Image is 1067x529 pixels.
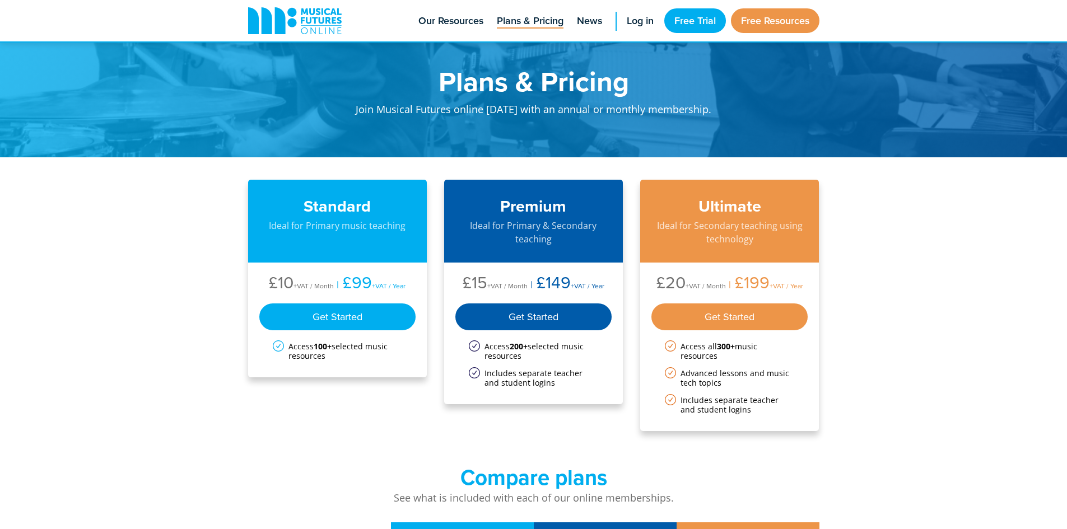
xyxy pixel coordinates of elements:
h3: Premium [455,196,612,216]
li: Includes separate teacher and student logins [665,395,795,414]
li: Advanced lessons and music tech topics [665,368,795,387]
p: Ideal for Primary & Secondary teaching [455,219,612,246]
span: Our Resources [418,13,483,29]
span: +VAT / Year [372,281,406,291]
li: Includes separate teacher and student logins [469,368,599,387]
li: £199 [726,274,803,294]
span: Log in [627,13,654,29]
span: +VAT / Month [686,281,726,291]
p: See what is included with each of our online memberships. [248,490,819,505]
li: £149 [528,274,604,294]
li: Access selected music resources [273,341,403,361]
span: +VAT / Year [770,281,803,291]
li: £15 [463,274,528,294]
span: Plans & Pricing [497,13,563,29]
li: Access all music resources [665,341,795,361]
span: +VAT / Month [487,281,528,291]
li: £99 [334,274,406,294]
strong: 100+ [314,341,332,352]
strong: 200+ [510,341,528,352]
div: Get Started [259,303,416,330]
a: Free Trial [664,8,726,33]
span: +VAT / Month [293,281,334,291]
strong: 300+ [717,341,735,352]
li: £10 [269,274,334,294]
a: Free Resources [731,8,819,33]
li: Access selected music resources [469,341,599,361]
p: Ideal for Primary music teaching [259,219,416,232]
h3: Standard [259,196,416,216]
div: Get Started [455,303,612,330]
span: +VAT / Year [571,281,604,291]
p: Ideal for Secondary teaching using technology [651,219,808,246]
h2: Compare plans [248,465,819,490]
div: Get Started [651,303,808,330]
span: News [577,13,602,29]
h3: Ultimate [651,196,808,216]
li: £20 [656,274,726,294]
h1: Plans & Pricing [315,67,752,95]
p: Join Musical Futures online [DATE] with an annual or monthly membership. [315,95,752,129]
